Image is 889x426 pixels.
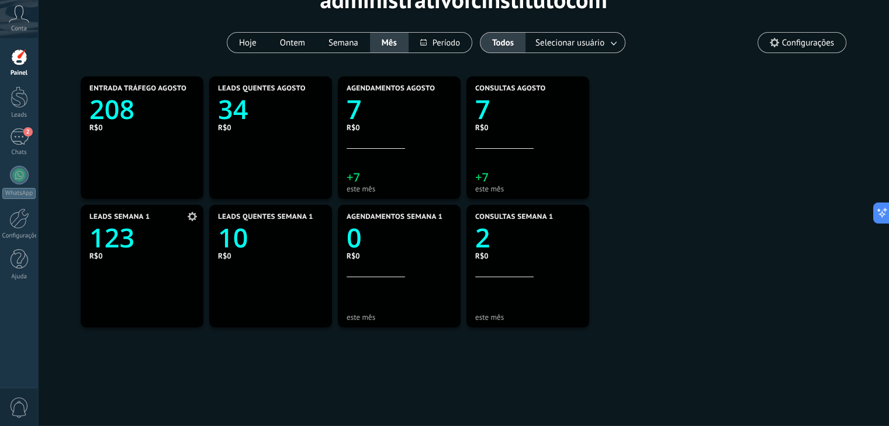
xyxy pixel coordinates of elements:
[89,85,186,93] span: Entrada Tráfego Agosto
[11,25,27,33] span: Conta
[347,92,362,127] text: 7
[475,184,580,193] div: este mês
[23,127,33,137] span: 2
[218,92,323,127] a: 34
[475,220,490,256] text: 2
[2,188,36,199] div: WhatsApp
[89,92,195,127] a: 208
[218,251,323,261] div: R$0
[2,149,36,156] div: Chats
[347,213,442,221] span: Agendamentos Semana 1
[268,33,317,53] button: Ontem
[475,92,490,127] text: 7
[370,33,409,53] button: Mês
[89,123,195,132] div: R$0
[218,123,323,132] div: R$0
[475,213,553,221] span: Consultas Semana 1
[347,184,452,193] div: este mês
[480,33,525,53] button: Todos
[475,92,580,127] a: 7
[2,232,36,240] div: Configurações
[475,85,546,93] span: Consultas Agosto
[347,220,362,256] text: 0
[89,213,150,221] span: Leads Semana 1
[782,38,834,48] span: Configurações
[2,111,36,119] div: Leads
[475,169,489,185] text: +7
[347,92,452,127] a: 7
[218,220,248,256] text: 10
[347,169,360,185] text: +7
[533,35,607,51] span: Selecionar usuário
[347,123,452,132] div: R$0
[347,251,452,261] div: R$0
[347,313,452,322] div: este mês
[218,92,248,127] text: 34
[347,220,452,256] a: 0
[89,92,134,127] text: 208
[475,313,580,322] div: este mês
[89,251,195,261] div: R$0
[227,33,268,53] button: Hoje
[525,33,625,53] button: Selecionar usuário
[475,251,580,261] div: R$0
[317,33,370,53] button: Semana
[409,33,472,53] button: Período
[2,273,36,281] div: Ajuda
[347,85,435,93] span: Agendamentos Agosto
[89,220,134,256] text: 123
[218,213,313,221] span: Leads Quentes Semana 1
[475,123,580,132] div: R$0
[218,85,306,93] span: Leads Quentes Agosto
[218,220,323,256] a: 10
[475,220,580,256] a: 2
[2,69,36,77] div: Painel
[89,220,195,256] a: 123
